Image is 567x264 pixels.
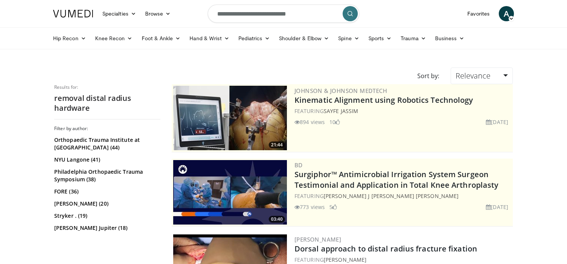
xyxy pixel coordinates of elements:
[173,160,287,225] a: 03:40
[294,169,498,190] a: Surgiphor™ Antimicrobial Irrigation System Surgeon Testimonial and Application in Total Knee Arth...
[91,31,137,46] a: Knee Recon
[173,160,287,225] img: 70422da6-974a-44ac-bf9d-78c82a89d891.300x170_q85_crop-smart_upscale.jpg
[486,118,508,126] li: [DATE]
[208,5,359,23] input: Search topics, interventions
[234,31,274,46] a: Pediatrics
[294,192,511,200] div: FEATURING
[294,161,303,169] a: BD
[486,203,508,211] li: [DATE]
[54,224,158,232] a: [PERSON_NAME] Jupiter (18)
[294,244,477,254] a: Dorsal approach to distal radius fracture fixation
[324,192,459,200] a: [PERSON_NAME] J [PERSON_NAME] [PERSON_NAME]
[329,203,337,211] li: 5
[173,86,287,150] a: 21:44
[294,256,511,264] div: FEATURING
[141,6,175,21] a: Browse
[54,212,158,220] a: Stryker . (19)
[54,126,160,132] h3: Filter by author:
[294,236,341,243] a: [PERSON_NAME]
[185,31,234,46] a: Hand & Wrist
[499,6,514,21] a: A
[98,6,141,21] a: Specialties
[294,118,325,126] li: 894 views
[54,156,158,163] a: NYU Langone (41)
[137,31,185,46] a: Foot & Ankle
[329,118,340,126] li: 10
[54,136,158,151] a: Orthopaedic Trauma Institute at [GEOGRAPHIC_DATA] (44)
[54,200,158,207] a: [PERSON_NAME] (20)
[49,31,91,46] a: Hip Recon
[54,93,160,113] h2: removal distal radius hardware
[324,256,367,263] a: [PERSON_NAME]
[269,141,285,148] span: 21:44
[294,87,387,94] a: Johnson & Johnson MedTech
[396,31,431,46] a: Trauma
[456,71,490,81] span: Relevance
[431,31,469,46] a: Business
[334,31,363,46] a: Spine
[294,203,325,211] li: 773 views
[324,107,358,115] a: Sayfe Jassim
[294,95,473,105] a: Kinematic Alignment using Robotics Technology
[173,86,287,150] img: 85482610-0380-4aae-aa4a-4a9be0c1a4f1.300x170_q85_crop-smart_upscale.jpg
[412,68,445,84] div: Sort by:
[463,6,494,21] a: Favorites
[54,188,158,195] a: FORE (36)
[53,10,93,17] img: VuMedi Logo
[364,31,396,46] a: Sports
[451,68,513,84] a: Relevance
[294,107,511,115] div: FEATURING
[269,216,285,223] span: 03:40
[274,31,334,46] a: Shoulder & Elbow
[54,236,158,244] a: [PERSON_NAME] (18)
[54,84,160,90] p: Results for:
[54,168,158,183] a: Philadelphia Orthopaedic Trauma Symposium (38)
